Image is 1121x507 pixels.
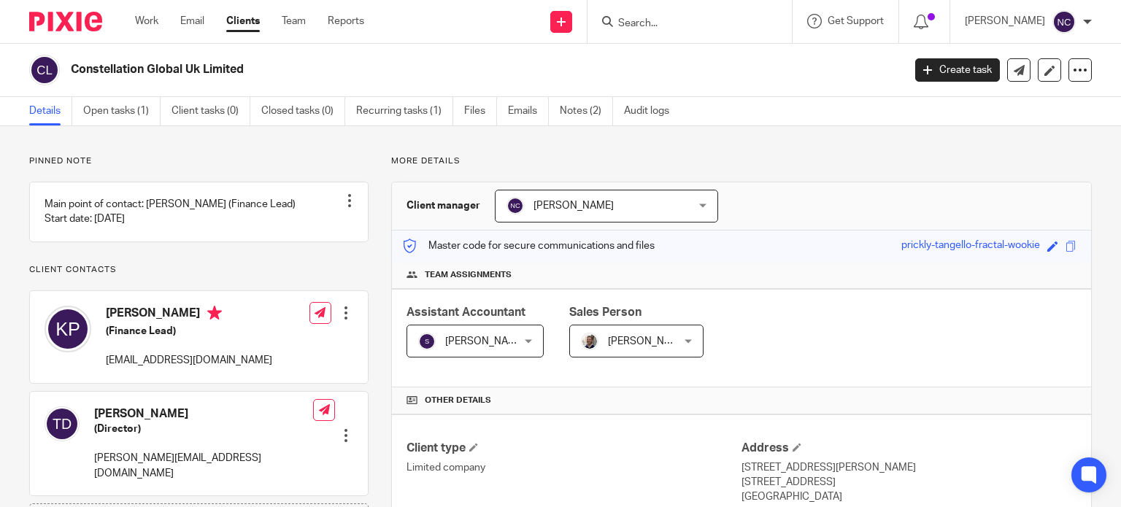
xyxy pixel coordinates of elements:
[741,460,1076,475] p: [STREET_ADDRESS][PERSON_NAME]
[901,238,1040,255] div: prickly-tangello-fractal-wookie
[560,97,613,125] a: Notes (2)
[407,306,525,318] span: Assistant Accountant
[135,14,158,28] a: Work
[172,97,250,125] a: Client tasks (0)
[45,406,80,441] img: svg%3E
[94,451,313,481] p: [PERSON_NAME][EMAIL_ADDRESS][DOMAIN_NAME]
[425,269,512,281] span: Team assignments
[617,18,748,31] input: Search
[261,97,345,125] a: Closed tasks (0)
[624,97,680,125] a: Audit logs
[94,422,313,436] h5: (Director)
[71,62,729,77] h2: Constellation Global Uk Limited
[425,395,491,406] span: Other details
[282,14,306,28] a: Team
[29,55,60,85] img: svg%3E
[29,97,72,125] a: Details
[106,324,272,338] h5: (Finance Lead)
[1052,10,1076,34] img: svg%3E
[445,336,543,347] span: [PERSON_NAME] K V
[83,97,161,125] a: Open tasks (1)
[94,406,313,422] h4: [PERSON_NAME]
[407,441,741,456] h4: Client type
[464,97,497,125] a: Files
[569,306,642,318] span: Sales Person
[581,333,598,350] img: Matt%20Circle.png
[828,16,884,26] span: Get Support
[328,14,364,28] a: Reports
[207,306,222,320] i: Primary
[226,14,260,28] a: Clients
[106,306,272,324] h4: [PERSON_NAME]
[741,489,1076,504] p: [GEOGRAPHIC_DATA]
[45,306,91,352] img: svg%3E
[508,97,549,125] a: Emails
[407,198,480,213] h3: Client manager
[741,475,1076,489] p: [STREET_ADDRESS]
[418,333,436,350] img: svg%3E
[403,239,655,253] p: Master code for secure communications and files
[741,441,1076,456] h4: Address
[608,336,688,347] span: [PERSON_NAME]
[533,201,614,211] span: [PERSON_NAME]
[106,353,272,368] p: [EMAIL_ADDRESS][DOMAIN_NAME]
[965,14,1045,28] p: [PERSON_NAME]
[915,58,1000,82] a: Create task
[29,12,102,31] img: Pixie
[29,264,369,276] p: Client contacts
[356,97,453,125] a: Recurring tasks (1)
[29,155,369,167] p: Pinned note
[506,197,524,214] img: svg%3E
[180,14,204,28] a: Email
[391,155,1092,167] p: More details
[407,460,741,475] p: Limited company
